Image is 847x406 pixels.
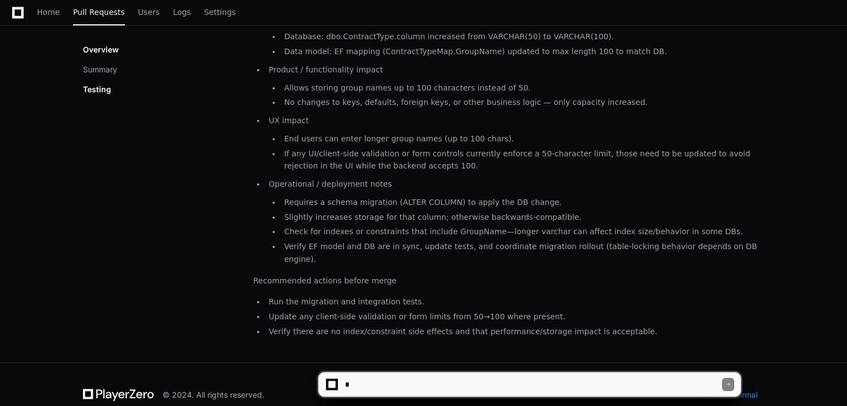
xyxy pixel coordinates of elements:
[281,211,764,224] li: Slightly increases storage for that column; otherwise backwards-compatible.
[73,9,124,15] span: Pull Requests
[281,240,764,266] li: Verify EF model and DB are in sync, update tests, and coordinate migration rollout (table-locking...
[37,9,60,15] span: Home
[281,147,764,173] li: If any UI/client-side validation or form controls currently enforce a 50-character limit, those n...
[281,96,764,109] li: No changes to keys, defaults, foreign keys, or other business logic — only capacity increased.
[269,64,764,76] p: Product / functionality impact
[281,82,764,94] li: Allows storing group names up to 100 characters instead of 50.
[281,30,764,43] li: Database: dbo.ContractType. column increased from VARCHAR(50) to VARCHAR(100).
[265,325,764,338] li: Verify there are no index/constraint side effects and that performance/storage impact is acceptable.
[83,44,119,55] p: Overview
[253,275,764,287] p: Recommended actions before merge
[163,389,264,400] div: © 2024. All rights reserved.
[173,9,191,15] span: Logs
[83,84,111,95] p: Testing
[281,45,764,58] li: Data model: EF mapping (ContractTypeMap.GroupName) updated to max length 100 to match DB.
[269,178,764,191] p: Operational / deployment notes
[265,296,764,308] li: Run the migration and integration tests.
[138,9,160,15] span: Users
[83,64,117,75] button: Summary
[281,133,764,145] li: End users can enter longer group names (up to 100 chars).
[281,196,764,209] li: Requires a schema migration (ALTER COLUMN) to apply the DB change.
[281,225,764,238] li: Check for indexes or constraints that include GroupName—longer varchar can affect index size/beha...
[269,114,764,127] p: UX impact
[204,9,236,15] span: Settings
[265,310,764,323] li: Update any client-side validation or form limits from 50→100 where present.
